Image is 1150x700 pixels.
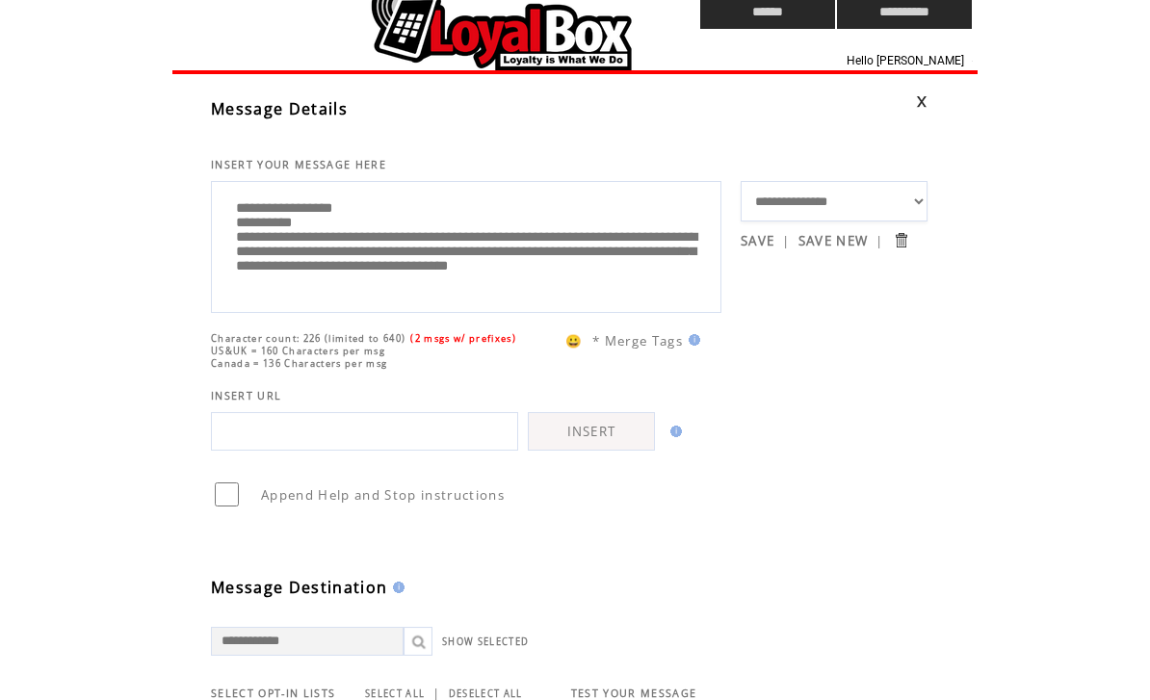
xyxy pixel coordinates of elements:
[211,577,387,598] span: Message Destination
[410,332,516,345] span: (2 msgs w/ prefixes)
[798,232,869,249] a: SAVE NEW
[261,486,505,504] span: Append Help and Stop instructions
[211,158,386,171] span: INSERT YOUR MESSAGE HERE
[847,54,964,67] span: Hello [PERSON_NAME]
[683,334,700,346] img: help.gif
[387,582,405,593] img: help.gif
[211,687,335,700] span: SELECT OPT-IN LISTS
[876,232,883,249] span: |
[365,687,425,700] a: SELECT ALL
[782,232,790,249] span: |
[211,98,348,119] span: Message Details
[741,232,774,249] a: SAVE
[211,345,385,357] span: US&UK = 160 Characters per msg
[592,332,683,350] span: * Merge Tags
[211,389,281,402] span: INSERT URL
[665,426,682,437] img: help.gif
[211,357,387,370] span: Canada = 136 Characters per msg
[892,231,910,249] input: Submit
[571,687,697,700] span: TEST YOUR MESSAGE
[449,687,523,700] a: DESELECT ALL
[211,332,405,345] span: Character count: 226 (limited to 640)
[442,635,529,648] a: SHOW SELECTED
[565,332,583,350] span: 😀
[528,412,655,451] a: INSERT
